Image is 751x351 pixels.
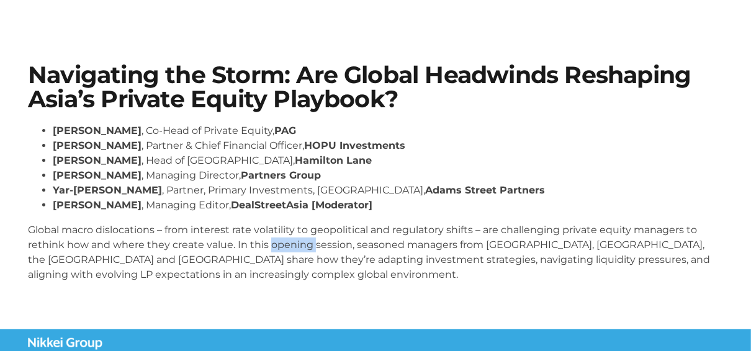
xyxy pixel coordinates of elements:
[53,153,723,168] li: , Head of [GEOGRAPHIC_DATA],
[241,169,321,181] strong: Partners Group
[304,140,405,151] strong: HOPU Investments
[53,138,723,153] li: , Partner & Chief Financial Officer,
[274,125,296,136] strong: PAG
[53,140,142,151] strong: [PERSON_NAME]
[53,123,723,138] li: , Co-Head of Private Equity,
[53,183,723,198] li: , Partner, Primary Investments, [GEOGRAPHIC_DATA],
[28,63,723,111] h1: Navigating the Storm: Are Global Headwinds Reshaping Asia’s Private Equity Playbook?
[425,184,545,196] strong: Adams Street Partners
[231,199,372,211] strong: DealStreetAsia [Moderator]
[295,154,372,166] strong: Hamilton Lane
[53,125,142,136] strong: [PERSON_NAME]
[28,223,723,282] p: Global macro dislocations – from interest rate volatility to geopolitical and regulatory shifts –...
[53,198,723,213] li: , Managing Editor,
[53,199,142,211] strong: [PERSON_NAME]
[53,184,162,196] strong: Yar-[PERSON_NAME]
[53,154,142,166] strong: [PERSON_NAME]
[53,168,723,183] li: , Managing Director,
[53,169,142,181] strong: [PERSON_NAME]
[28,337,102,350] img: Nikkei Group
